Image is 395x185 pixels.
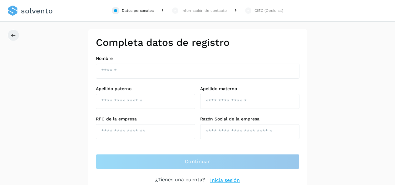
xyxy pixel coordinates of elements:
[96,154,299,169] button: Continuar
[200,86,299,91] label: Apellido materno
[155,177,205,184] p: ¿Tienes una cuenta?
[210,177,240,184] a: Inicia sesión
[96,86,195,91] label: Apellido paterno
[185,158,210,165] span: Continuar
[181,8,227,13] div: Información de contacto
[96,37,299,48] h2: Completa datos de registro
[122,8,154,13] div: Datos personales
[96,56,299,61] label: Nombre
[254,8,283,13] div: CIEC (Opcional)
[200,116,299,122] label: Razón Social de la empresa
[96,116,195,122] label: RFC de la empresa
